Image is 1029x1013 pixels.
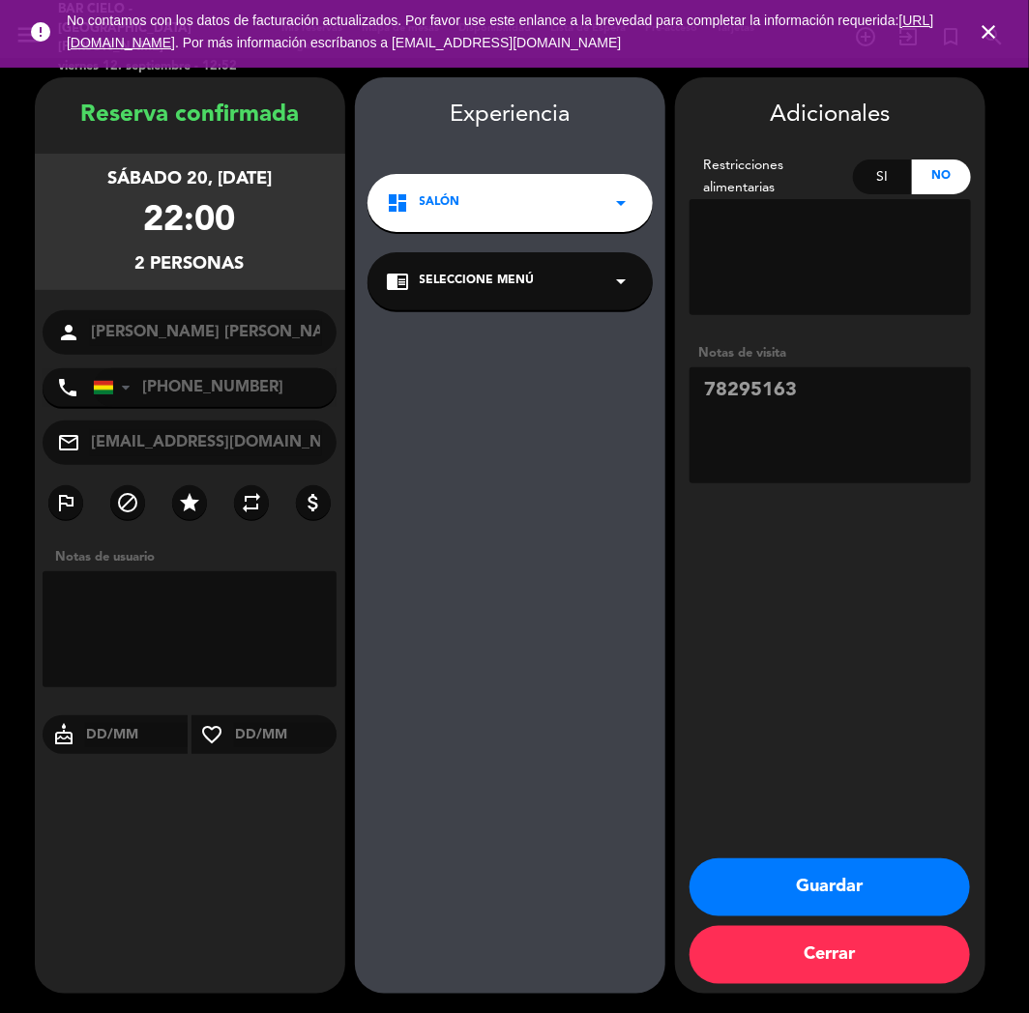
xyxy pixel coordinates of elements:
div: 22:00 [144,193,236,250]
i: favorite_border [191,723,234,746]
div: Notas de usuario [46,547,345,567]
button: Cerrar [690,926,970,984]
div: 2 personas [135,250,245,278]
i: dashboard [387,191,410,215]
div: Restricciones alimentarias [690,155,854,199]
i: person [57,321,80,344]
div: Adicionales [690,97,971,134]
i: chrome_reader_mode [387,270,410,293]
div: Bolivia: +591 [94,369,138,406]
a: . Por más información escríbanos a [EMAIL_ADDRESS][DOMAIN_NAME] [175,35,621,50]
div: No [912,159,971,194]
i: error [29,20,52,43]
span: No contamos con los datos de facturación actualizados. Por favor use este enlance a la brevedad p... [67,13,934,50]
div: Reserva confirmada [35,97,345,134]
i: cake [43,723,85,746]
input: DD/MM [85,723,189,747]
i: star [178,491,201,514]
div: Si [853,159,912,194]
div: Notas de visita [690,343,971,363]
span: Salón [420,193,460,213]
i: arrow_drop_down [610,270,633,293]
i: mail_outline [57,431,80,454]
i: block [116,491,139,514]
i: phone [56,376,79,399]
button: Guardar [690,858,970,916]
i: repeat [240,491,263,514]
i: close [977,20,1000,43]
div: Experiencia [355,97,665,134]
span: Seleccione Menú [420,272,535,291]
a: [URL][DOMAIN_NAME] [67,13,934,50]
i: outlined_flag [54,491,77,514]
i: arrow_drop_down [610,191,633,215]
i: attach_money [302,491,325,514]
input: DD/MM [234,723,338,747]
div: sábado 20, [DATE] [107,165,272,193]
